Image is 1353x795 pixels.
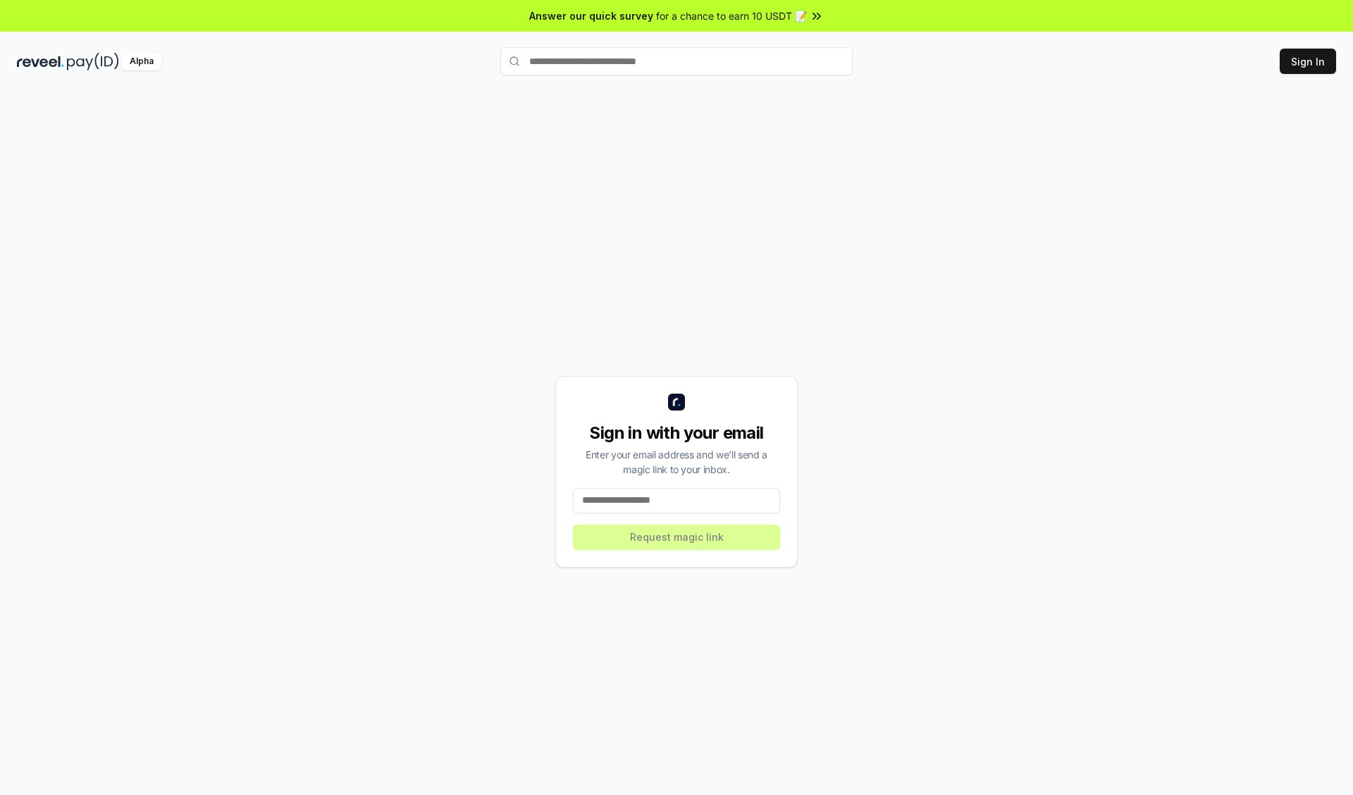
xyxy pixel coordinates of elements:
img: reveel_dark [17,53,64,70]
span: for a chance to earn 10 USDT 📝 [656,8,807,23]
div: Sign in with your email [573,422,780,444]
div: Enter your email address and we’ll send a magic link to your inbox. [573,447,780,477]
div: Alpha [122,53,161,70]
img: pay_id [67,53,119,70]
span: Answer our quick survey [529,8,653,23]
img: logo_small [668,394,685,411]
button: Sign In [1280,49,1336,74]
